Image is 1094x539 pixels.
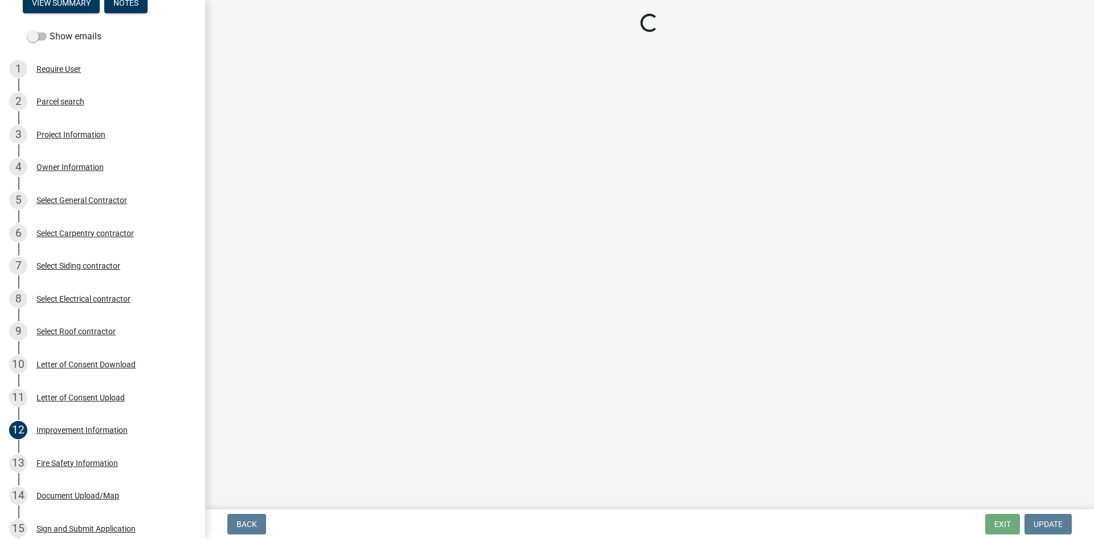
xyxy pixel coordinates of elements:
div: Select Siding contractor [36,262,120,270]
div: 15 [9,520,27,538]
button: Back [227,514,266,534]
div: 12 [9,421,27,439]
div: 9 [9,322,27,341]
div: 14 [9,487,27,505]
div: Owner Information [36,163,104,171]
div: 10 [9,355,27,374]
div: Improvement Information [36,426,128,434]
div: Project Information [36,131,105,139]
div: Select Roof contractor [36,327,116,335]
div: 13 [9,454,27,472]
div: Parcel search [36,98,84,106]
div: Fire Safety Information [36,459,118,467]
div: Select General Contractor [36,196,127,204]
div: Select Electrical contractor [36,295,130,303]
label: Show emails [27,30,101,43]
div: Document Upload/Map [36,492,119,500]
div: 2 [9,92,27,111]
div: 7 [9,257,27,275]
div: Letter of Consent Upload [36,394,125,402]
div: Sign and Submit Application [36,525,136,533]
div: 6 [9,224,27,242]
div: 11 [9,388,27,407]
div: Select Carpentry contractor [36,229,134,237]
div: 5 [9,191,27,209]
div: Require User [36,65,81,73]
div: Letter of Consent Download [36,360,136,368]
div: 1 [9,60,27,78]
div: 3 [9,125,27,144]
button: Exit [985,514,1020,534]
span: Back [236,520,257,529]
span: Update [1034,520,1063,529]
div: 4 [9,158,27,176]
button: Update [1024,514,1072,534]
div: 8 [9,290,27,308]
